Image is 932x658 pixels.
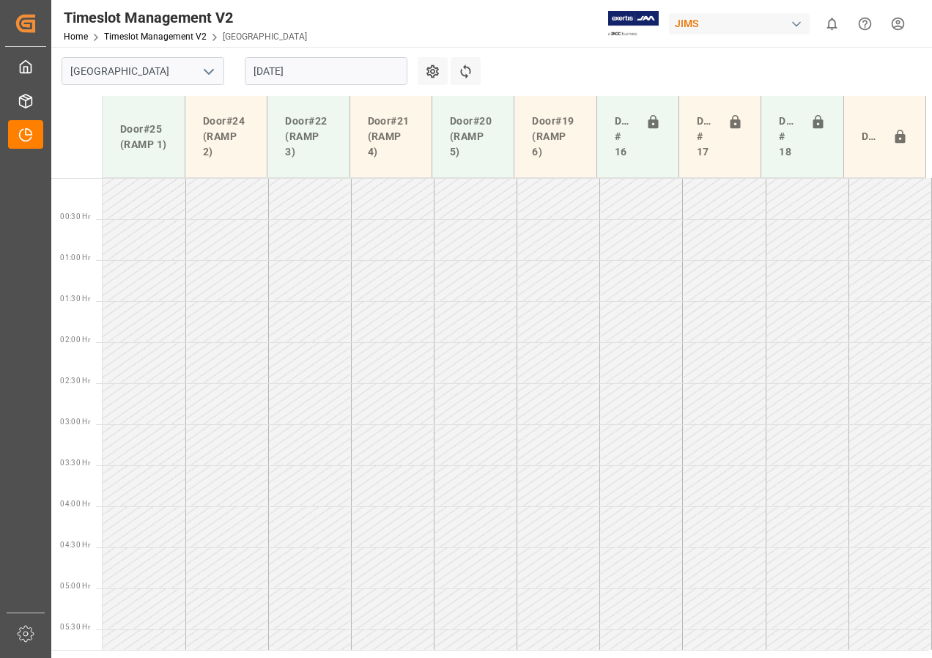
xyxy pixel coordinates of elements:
div: Doors # 17 [691,108,722,166]
span: 05:00 Hr [60,582,90,590]
span: 04:30 Hr [60,541,90,549]
span: 01:30 Hr [60,295,90,303]
span: 00:30 Hr [60,212,90,221]
button: open menu [197,60,219,83]
span: 02:00 Hr [60,336,90,344]
button: JIMS [669,10,815,37]
span: 04:00 Hr [60,500,90,508]
div: Door#23 [856,123,887,151]
div: Doors # 16 [609,108,640,166]
span: 03:00 Hr [60,418,90,426]
button: show 0 new notifications [815,7,848,40]
div: Door#21 (RAMP 4) [362,108,420,166]
span: 01:00 Hr [60,254,90,262]
input: DD-MM-YYYY [245,57,407,85]
div: Door#20 (RAMP 5) [444,108,502,166]
div: Door#19 (RAMP 6) [526,108,584,166]
button: Help Center [848,7,881,40]
span: 05:30 Hr [60,623,90,631]
a: Home [64,32,88,42]
div: JIMS [669,13,810,34]
div: Doors # 18 [773,108,804,166]
img: Exertis%20JAM%20-%20Email%20Logo.jpg_1722504956.jpg [608,11,659,37]
span: 03:30 Hr [60,459,90,467]
div: Door#22 (RAMP 3) [279,108,337,166]
input: Type to search/select [62,57,224,85]
a: Timeslot Management V2 [104,32,207,42]
div: Timeslot Management V2 [64,7,307,29]
span: 02:30 Hr [60,377,90,385]
div: Door#25 (RAMP 1) [114,116,173,158]
div: Door#24 (RAMP 2) [197,108,255,166]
